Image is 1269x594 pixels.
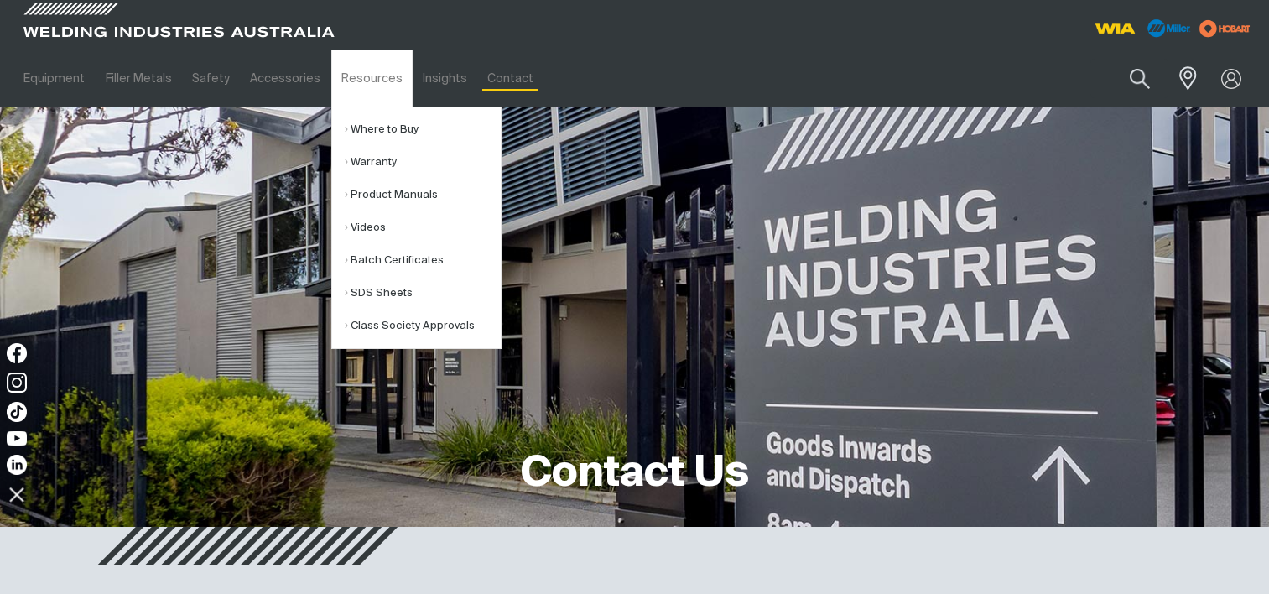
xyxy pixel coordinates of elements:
a: Batch Certificates [345,244,501,277]
a: Insights [413,49,477,107]
a: SDS Sheets [345,277,501,310]
img: TikTok [7,402,27,422]
img: Instagram [7,373,27,393]
a: Accessories [240,49,330,107]
a: Contact [477,49,543,107]
a: Resources [331,49,413,107]
nav: Main [13,49,945,107]
a: Class Society Approvals [345,310,501,342]
a: Where to Buy [345,113,501,146]
h1: Contact Us [521,447,749,502]
img: LinkedIn [7,455,27,475]
ul: Resources Submenu [331,107,502,349]
img: miller [1194,16,1256,41]
a: Product Manuals [345,179,501,211]
img: YouTube [7,431,27,445]
a: Equipment [13,49,95,107]
a: Warranty [345,146,501,179]
a: Videos [345,211,501,244]
input: Product name or item number... [1090,59,1168,98]
img: hide socials [3,480,31,508]
img: Facebook [7,343,27,363]
a: Filler Metals [95,49,181,107]
a: Safety [182,49,240,107]
button: Search products [1111,59,1168,98]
